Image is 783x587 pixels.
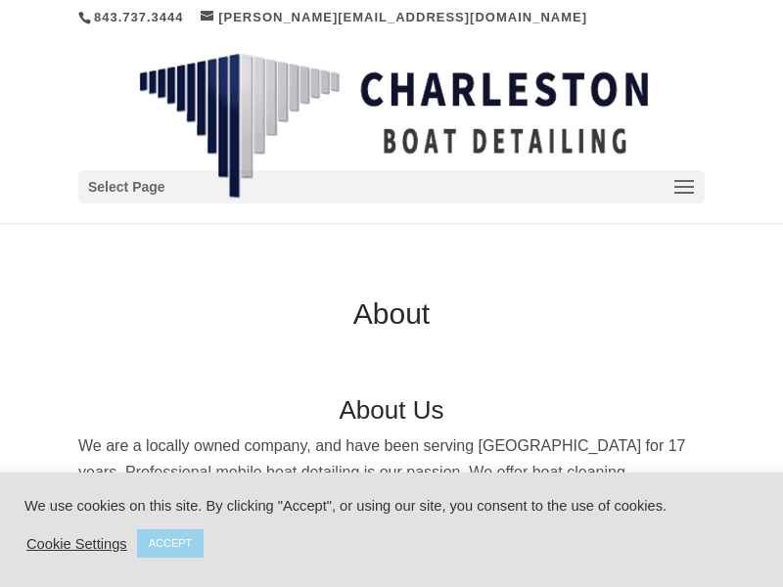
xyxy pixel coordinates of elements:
h2: About Us [78,397,705,432]
img: Charleston Boat Detailing [139,53,648,200]
p: We are a locally owned company, and have been serving [GEOGRAPHIC_DATA] for 17 years. Professiona... [78,432,705,565]
a: ACCEPT [137,529,205,558]
h1: About [78,299,705,339]
a: [PERSON_NAME][EMAIL_ADDRESS][DOMAIN_NAME] [201,10,587,24]
div: We use cookies on this site. By clicking "Accept", or using our site, you consent to the use of c... [24,497,759,515]
a: Cookie Settings [26,535,127,553]
a: 843.737.3444 [94,10,184,24]
span: Select Page [88,176,165,199]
